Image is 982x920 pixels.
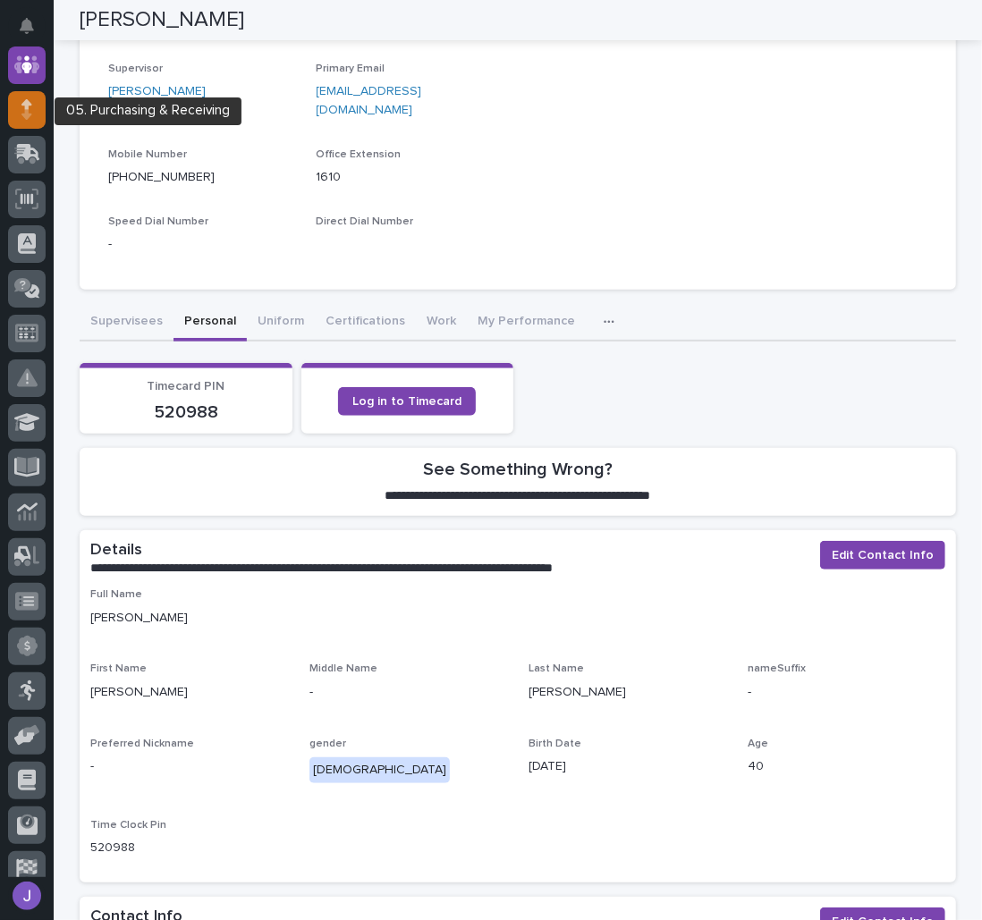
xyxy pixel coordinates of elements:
[317,149,402,160] span: Office Extension
[90,839,288,857] p: 520988
[8,877,46,915] button: users-avatar
[317,85,422,116] a: [EMAIL_ADDRESS][DOMAIN_NAME]
[108,63,163,74] span: Supervisor
[309,757,450,783] div: [DEMOGRAPHIC_DATA]
[820,541,945,570] button: Edit Contact Info
[529,683,726,702] p: [PERSON_NAME]
[80,304,174,342] button: Supervisees
[748,663,806,674] span: nameSuffix
[108,216,208,227] span: Speed Dial Number
[529,757,726,776] p: [DATE]
[748,683,945,702] p: -
[467,304,586,342] button: My Performance
[90,820,166,831] span: Time Clock Pin
[423,459,613,480] h2: See Something Wrong?
[8,7,46,45] button: Notifications
[832,546,934,564] span: Edit Contact Info
[108,82,206,101] a: [PERSON_NAME]
[90,757,288,776] p: -
[317,216,414,227] span: Direct Dial Number
[309,683,507,702] p: -
[90,401,282,423] p: 520988
[748,739,768,749] span: Age
[90,609,945,628] p: [PERSON_NAME]
[317,63,385,74] span: Primary Email
[90,541,142,561] h2: Details
[108,235,302,254] p: -
[317,168,511,187] p: 1610
[80,7,244,33] h2: [PERSON_NAME]
[22,18,46,46] div: Notifications
[174,304,247,342] button: Personal
[247,304,315,342] button: Uniform
[352,395,461,408] span: Log in to Timecard
[338,387,476,416] a: Log in to Timecard
[90,589,142,600] span: Full Name
[309,739,346,749] span: gender
[529,739,581,749] span: Birth Date
[529,663,584,674] span: Last Name
[147,380,224,392] span: Timecard PIN
[416,304,467,342] button: Work
[90,739,194,749] span: Preferred Nickname
[748,757,945,776] p: 40
[108,171,215,183] a: [PHONE_NUMBER]
[90,683,288,702] p: [PERSON_NAME]
[90,663,147,674] span: First Name
[315,304,416,342] button: Certifications
[309,663,377,674] span: Middle Name
[108,149,187,160] span: Mobile Number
